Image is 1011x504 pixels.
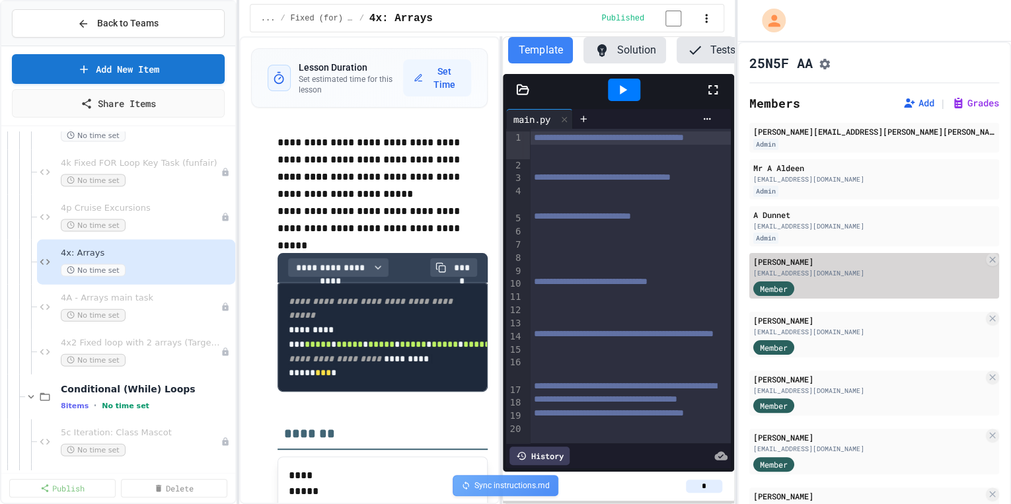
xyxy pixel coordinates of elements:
span: No time set [61,354,126,367]
span: 4x: Arrays [61,248,233,259]
span: • [94,400,96,411]
span: ... [261,13,276,24]
div: A Dunnet [753,209,995,221]
span: 4x2 Fixed loop with 2 arrays (Target grades) [61,338,221,349]
span: / [359,13,363,24]
div: main.py [506,112,556,126]
div: 11 [506,291,523,304]
span: No time set [102,402,149,410]
div: [EMAIL_ADDRESS][DOMAIN_NAME] [753,444,983,454]
span: Member [760,283,788,295]
div: [PERSON_NAME] [753,256,983,268]
div: 3 [506,172,523,185]
div: 2 [506,159,523,172]
div: History [509,447,570,465]
div: 12 [506,304,523,318]
span: 4k Fixed FOR Loop Key Task (funfair) [61,158,221,169]
span: No time set [61,174,126,187]
a: Publish [9,479,116,497]
div: [EMAIL_ADDRESS][DOMAIN_NAME] [753,327,983,337]
span: Published [601,13,644,24]
button: Solution [583,37,666,63]
button: Add [903,96,934,110]
span: No time set [61,219,126,232]
div: [PERSON_NAME] [753,490,983,502]
a: Share Items [12,89,225,118]
div: Sync instructions.md [453,475,558,496]
button: Grades [952,96,999,110]
button: Back to Teams [12,9,225,38]
div: 19 [506,410,523,423]
div: 6 [506,225,523,238]
div: [EMAIL_ADDRESS][DOMAIN_NAME] [753,174,995,184]
div: 10 [506,277,523,291]
button: Tests [677,37,745,63]
div: Unpublished [221,168,230,177]
div: 14 [506,330,523,343]
div: 17 [506,384,523,397]
span: / [280,13,285,24]
div: 13 [506,317,523,330]
button: Set Time [403,59,472,96]
h3: Lesson Duration [299,61,403,74]
div: Admin [753,186,778,197]
div: Unpublished [221,347,230,357]
button: Template [508,37,573,63]
div: 18 [506,396,523,410]
span: | [940,95,946,111]
a: Delete [121,479,227,497]
div: Unpublished [221,437,230,447]
div: Unpublished [221,303,230,312]
div: [PERSON_NAME] [753,431,983,443]
div: [PERSON_NAME][EMAIL_ADDRESS][PERSON_NAME][PERSON_NAME][DOMAIN_NAME] [753,126,995,137]
span: 5c Iteration: Class Mascot [61,427,221,439]
span: Member [760,458,788,470]
h2: Members [749,94,800,112]
span: 4A - Arrays main task [61,293,221,304]
div: Content is published and visible to students [601,10,697,26]
span: Member [760,342,788,353]
input: publish toggle [650,11,697,26]
div: 7 [506,238,523,252]
div: 5 [506,212,523,225]
div: 9 [506,265,523,278]
div: Admin [753,139,778,150]
a: Add New Item [12,54,225,84]
div: My Account [748,5,789,36]
div: Mr A Aldeen [753,162,995,174]
span: 4p Cruise Excursions [61,203,221,214]
span: No time set [61,444,126,456]
span: No time set [61,309,126,322]
span: No time set [61,129,126,142]
div: [PERSON_NAME] [753,314,983,326]
div: main.py [506,109,573,129]
div: [EMAIL_ADDRESS][DOMAIN_NAME] [753,268,983,278]
p: Set estimated time for this lesson [299,74,403,95]
span: No time set [61,264,126,277]
span: Conditional (While) Loops [61,383,233,395]
div: 1 [506,131,523,159]
div: 8 [506,252,523,265]
span: 8 items [61,402,89,410]
div: 15 [506,343,523,357]
div: 20 [506,423,523,464]
div: Unpublished [221,213,230,222]
button: Assignment Settings [818,55,831,71]
span: Member [760,400,788,412]
span: 4x: Arrays [369,11,433,26]
div: 16 [506,356,523,384]
span: Fixed (for) loop [290,13,354,24]
span: Back to Teams [97,17,159,30]
h1: 25N5F AA [749,54,813,72]
div: 4 [506,185,523,213]
div: Admin [753,233,778,244]
div: [PERSON_NAME] [753,373,983,385]
div: [EMAIL_ADDRESS][DOMAIN_NAME] [753,221,995,231]
div: [EMAIL_ADDRESS][DOMAIN_NAME] [753,386,983,396]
